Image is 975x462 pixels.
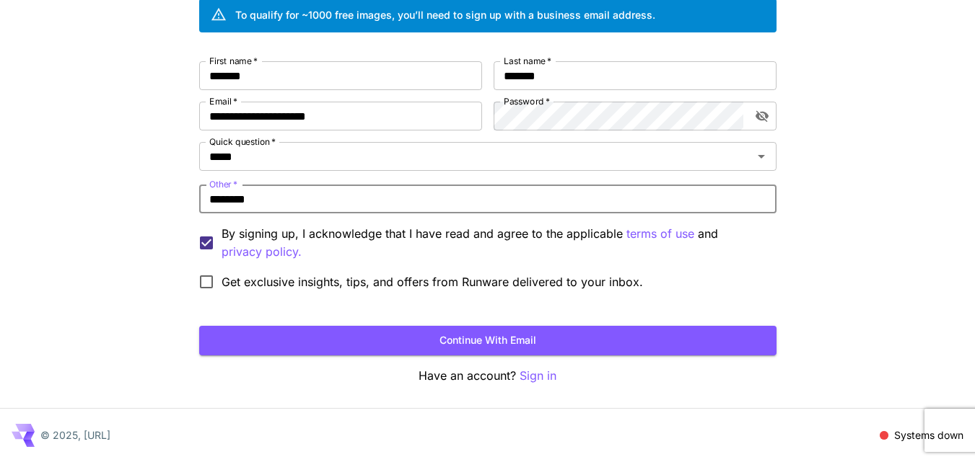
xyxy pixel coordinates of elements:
[209,178,237,190] label: Other
[626,225,694,243] button: By signing up, I acknowledge that I have read and agree to the applicable and privacy policy.
[209,136,276,148] label: Quick question
[209,95,237,107] label: Email
[222,243,302,261] p: privacy policy.
[209,55,258,67] label: First name
[894,427,963,443] p: Systems down
[199,367,777,385] p: Have an account?
[222,225,765,261] p: By signing up, I acknowledge that I have read and agree to the applicable and
[235,7,655,22] div: To qualify for ~1000 free images, you’ll need to sign up with a business email address.
[222,273,643,290] span: Get exclusive insights, tips, and offers from Runware delivered to your inbox.
[222,243,302,261] button: By signing up, I acknowledge that I have read and agree to the applicable terms of use and
[504,55,551,67] label: Last name
[751,146,771,166] button: Open
[520,367,556,385] button: Sign in
[749,103,775,129] button: toggle password visibility
[40,427,110,443] p: © 2025, [URL]
[199,326,777,355] button: Continue with email
[504,95,550,107] label: Password
[626,225,694,243] p: terms of use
